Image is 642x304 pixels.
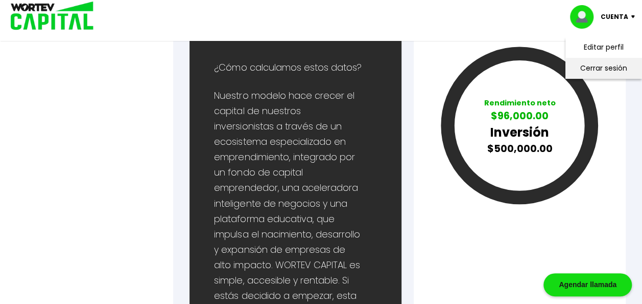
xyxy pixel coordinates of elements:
[570,5,601,29] img: profile-image
[601,9,628,25] p: Cuenta
[628,15,642,18] img: icon-down
[484,141,556,156] p: $500,000.00
[584,42,624,53] a: Editar perfil
[484,98,556,108] p: Rendimiento neto
[484,123,556,141] p: Inversión
[543,273,632,296] div: Agendar llamada
[214,60,377,75] p: ¿Cómo calculamos estos datos?
[484,108,556,123] p: $96,000.00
